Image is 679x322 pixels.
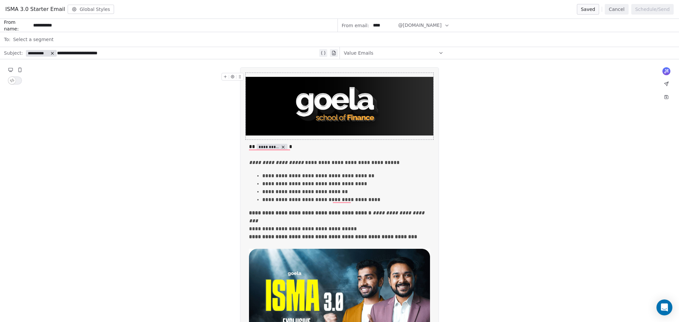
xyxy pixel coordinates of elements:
[605,4,628,15] button: Cancel
[4,36,10,43] span: To:
[68,5,114,14] button: Global Styles
[344,50,373,56] span: Value Emails
[5,5,65,13] span: ISMA 3.0 Starter Email
[631,4,674,15] button: Schedule/Send
[342,22,369,29] span: From email:
[13,36,53,43] span: Select a segment
[4,19,31,32] span: From name:
[4,50,23,58] span: Subject:
[577,4,599,15] button: Saved
[656,299,672,315] div: Open Intercom Messenger
[398,22,442,29] span: @[DOMAIN_NAME]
